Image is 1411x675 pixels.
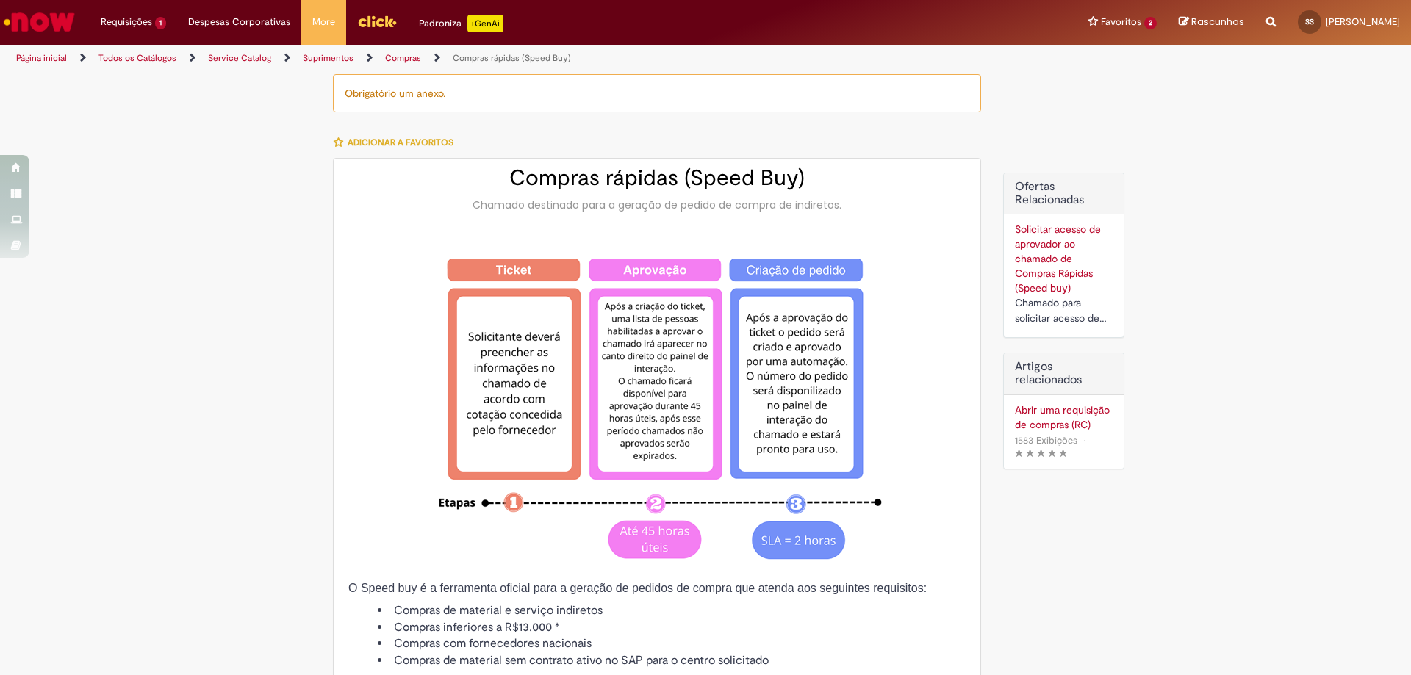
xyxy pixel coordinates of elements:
img: ServiceNow [1,7,77,37]
span: Despesas Corporativas [188,15,290,29]
li: Compras com fornecedores nacionais [378,635,966,652]
p: +GenAi [467,15,503,32]
a: Suprimentos [303,52,353,64]
li: Compras de material sem contrato ativo no SAP para o centro solicitado [378,652,966,669]
span: Favoritos [1101,15,1141,29]
span: 1 [155,17,166,29]
li: Compras inferiores a R$13.000 * [378,619,966,636]
span: SS [1305,17,1314,26]
li: Compras de material e serviço indiretos [378,602,966,619]
a: Página inicial [16,52,67,64]
span: [PERSON_NAME] [1326,15,1400,28]
h3: Artigos relacionados [1015,361,1113,386]
a: Compras [385,52,421,64]
span: O Speed buy é a ferramenta oficial para a geração de pedidos de compra que atenda aos seguintes r... [348,582,927,594]
span: Requisições [101,15,152,29]
a: Solicitar acesso de aprovador ao chamado de Compras Rápidas (Speed buy) [1015,223,1101,295]
div: Chamado para solicitar acesso de aprovador ao ticket de Speed buy [1015,295,1113,326]
a: Rascunhos [1179,15,1244,29]
span: More [312,15,335,29]
div: Chamado destinado para a geração de pedido de compra de indiretos. [348,198,966,212]
h2: Ofertas Relacionadas [1015,181,1113,206]
a: Compras rápidas (Speed Buy) [453,52,571,64]
div: Ofertas Relacionadas [1003,173,1124,338]
span: 2 [1144,17,1157,29]
div: Padroniza [419,15,503,32]
div: Obrigatório um anexo. [333,74,981,112]
h2: Compras rápidas (Speed Buy) [348,166,966,190]
span: Rascunhos [1191,15,1244,29]
a: Service Catalog [208,52,271,64]
button: Adicionar a Favoritos [333,127,462,158]
a: Todos os Catálogos [98,52,176,64]
ul: Trilhas de página [11,45,930,72]
a: Abrir uma requisição de compras (RC) [1015,403,1113,432]
span: 1583 Exibições [1015,434,1077,447]
img: click_logo_yellow_360x200.png [357,10,397,32]
span: Adicionar a Favoritos [348,137,453,148]
span: • [1080,430,1089,450]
